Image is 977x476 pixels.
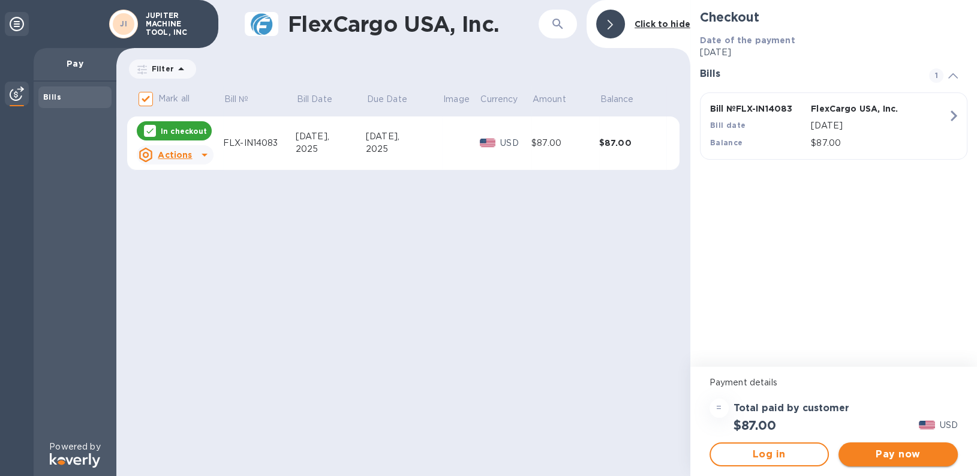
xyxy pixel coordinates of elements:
p: Bill Date [297,93,332,106]
h1: FlexCargo USA, Inc. [288,11,510,37]
p: [DATE] [811,119,948,132]
button: Bill №FLX-IN14083FlexCargo USA, Inc.Bill date[DATE]Balance$87.00 [700,92,967,160]
span: Balance [600,93,649,106]
div: $87.00 [531,137,599,149]
p: USD [940,419,958,432]
p: Powered by [49,441,100,453]
button: Log in [710,442,829,466]
span: Bill Date [297,93,348,106]
h3: Bills [700,68,915,80]
span: 1 [929,68,943,83]
img: USD [919,421,935,429]
h2: $87.00 [733,418,776,433]
p: Bill № [224,93,249,106]
div: 2025 [296,143,366,155]
p: USD [500,137,531,149]
p: Due Date [367,93,407,106]
div: 2025 [366,143,442,155]
span: Pay now [848,447,948,462]
p: Payment details [710,376,958,389]
span: Amount [533,93,582,106]
p: Filter [147,64,174,74]
b: Bills [43,92,61,101]
h3: Total paid by customer [733,403,849,414]
b: Click to hide [635,19,690,29]
div: [DATE], [366,130,442,143]
p: $87.00 [811,137,948,149]
p: Currency [480,93,518,106]
img: Logo [50,453,100,468]
div: FLX-IN14083 [223,137,296,149]
button: Pay now [838,442,958,466]
b: Bill date [710,121,746,130]
u: Actions [158,150,192,160]
span: Log in [720,447,818,462]
b: JI [120,19,127,28]
p: Mark all [158,92,190,105]
p: Amount [533,93,566,106]
span: Due Date [367,93,423,106]
p: [DATE] [700,46,967,59]
span: Bill № [224,93,264,106]
div: = [710,399,729,418]
img: USD [480,139,496,147]
p: Balance [600,93,633,106]
p: JUPITER MACHINE TOOL, INC [146,11,206,37]
h2: Checkout [700,10,967,25]
p: Bill № FLX-IN14083 [710,103,806,115]
div: $87.00 [599,137,667,149]
p: FlexCargo USA, Inc. [811,103,907,115]
div: [DATE], [296,130,366,143]
b: Balance [710,138,743,147]
b: Date of the payment [700,35,795,45]
p: Pay [43,58,107,70]
p: In checkout [161,126,207,136]
p: Image [443,93,470,106]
